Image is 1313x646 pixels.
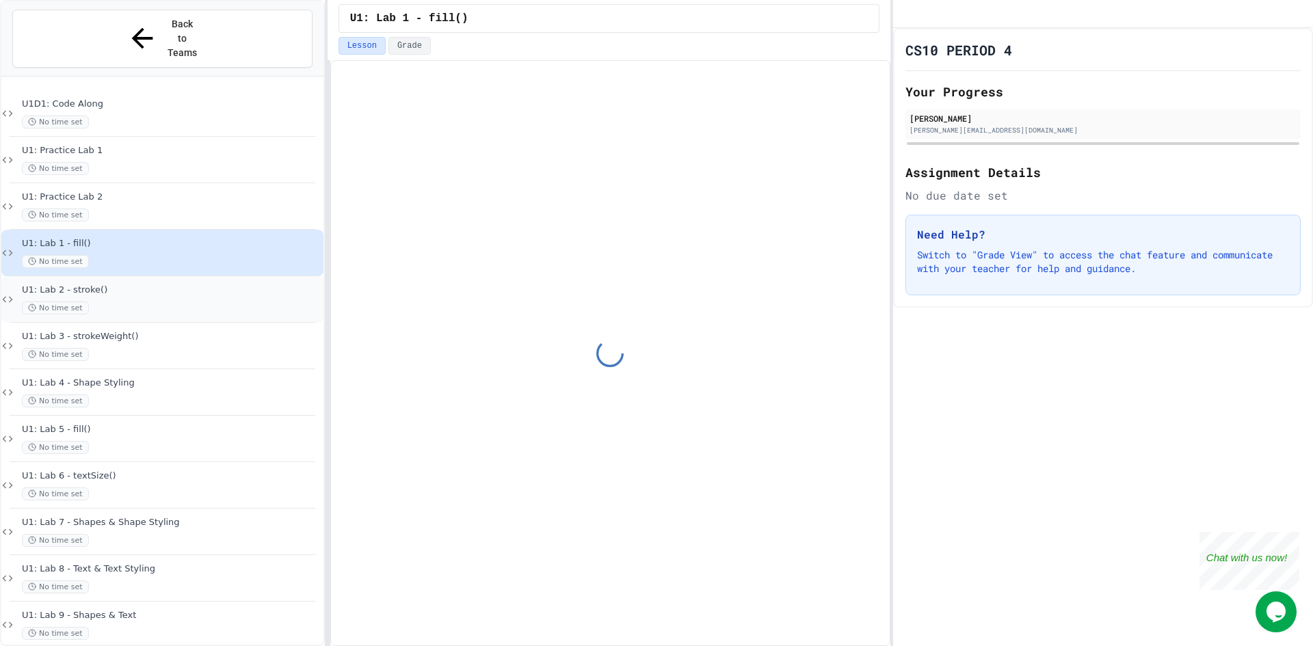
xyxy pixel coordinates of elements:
div: [PERSON_NAME] [910,112,1297,124]
span: No time set [22,208,89,221]
span: U1: Lab 5 - fill() [22,424,321,435]
span: No time set [22,580,89,593]
span: U1: Lab 4 - Shape Styling [22,377,321,389]
span: No time set [22,348,89,361]
span: No time set [22,441,89,454]
h2: Assignment Details [905,163,1301,182]
span: U1: Lab 1 - fill() [22,238,321,250]
h2: Your Progress [905,82,1301,101]
p: Switch to "Grade View" to access the chat feature and communicate with your teacher for help and ... [917,248,1289,275]
span: U1: Lab 9 - Shapes & Text [22,610,321,621]
span: No time set [22,116,89,129]
button: Back to Teams [12,10,313,68]
span: U1: Lab 6 - textSize() [22,470,321,482]
div: [PERSON_NAME][EMAIL_ADDRESS][DOMAIN_NAME] [910,125,1297,135]
button: Grade [388,37,431,55]
span: U1: Practice Lab 1 [22,145,321,157]
h1: CS10 PERIOD 4 [905,40,1012,59]
span: No time set [22,255,89,268]
iframe: chat widget [1256,591,1299,632]
span: U1: Lab 3 - strokeWeight() [22,331,321,342]
span: U1D1: Code Along [22,98,321,110]
span: No time set [22,301,89,314]
span: U1: Lab 8 - Text & Text Styling [22,563,321,575]
span: U1: Lab 2 - stroke() [22,284,321,296]
span: No time set [22,534,89,547]
div: No due date set [905,187,1301,204]
span: U1: Lab 7 - Shapes & Shape Styling [22,517,321,528]
span: U1: Practice Lab 2 [22,191,321,203]
span: U1: Lab 1 - fill() [350,10,468,27]
span: Back to Teams [166,17,198,60]
iframe: chat widget [1199,532,1299,590]
h3: Need Help? [917,226,1289,243]
span: No time set [22,627,89,640]
span: No time set [22,394,89,407]
span: No time set [22,487,89,500]
span: No time set [22,162,89,175]
button: Lesson [339,37,386,55]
